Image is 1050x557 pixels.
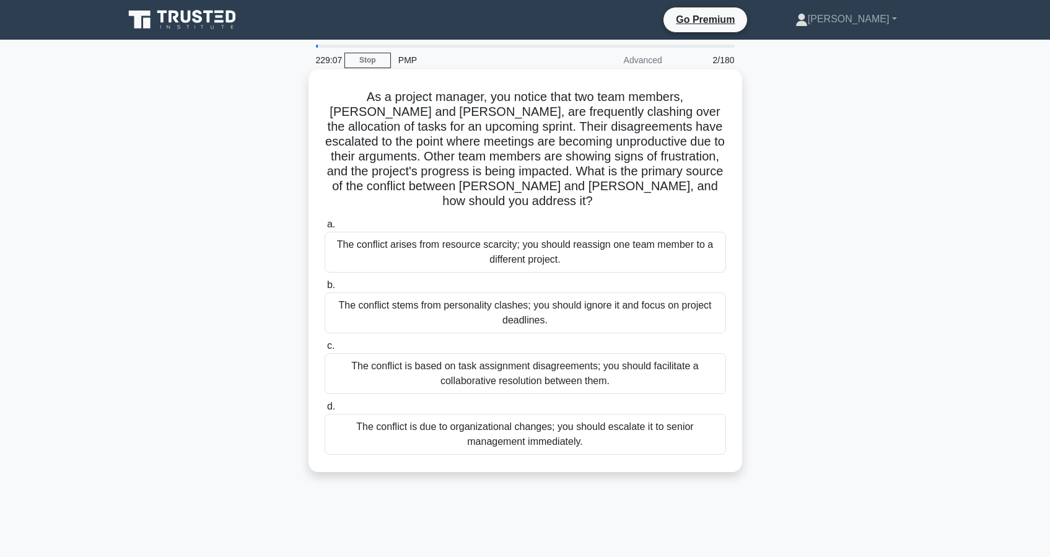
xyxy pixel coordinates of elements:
div: The conflict is based on task assignment disagreements; you should facilitate a collaborative res... [325,353,726,394]
div: 2/180 [670,48,742,72]
div: The conflict is due to organizational changes; you should escalate it to senior management immedi... [325,414,726,455]
div: Advanced [561,48,670,72]
a: Go Premium [668,12,742,27]
div: 229:07 [308,48,344,72]
div: PMP [391,48,561,72]
div: The conflict arises from resource scarcity; you should reassign one team member to a different pr... [325,232,726,273]
span: b. [327,279,335,290]
a: Stop [344,53,391,68]
h5: As a project manager, you notice that two team members, [PERSON_NAME] and [PERSON_NAME], are freq... [323,89,727,209]
span: a. [327,219,335,229]
span: c. [327,340,335,351]
div: The conflict stems from personality clashes; you should ignore it and focus on project deadlines. [325,292,726,333]
span: d. [327,401,335,411]
a: [PERSON_NAME] [766,7,927,32]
